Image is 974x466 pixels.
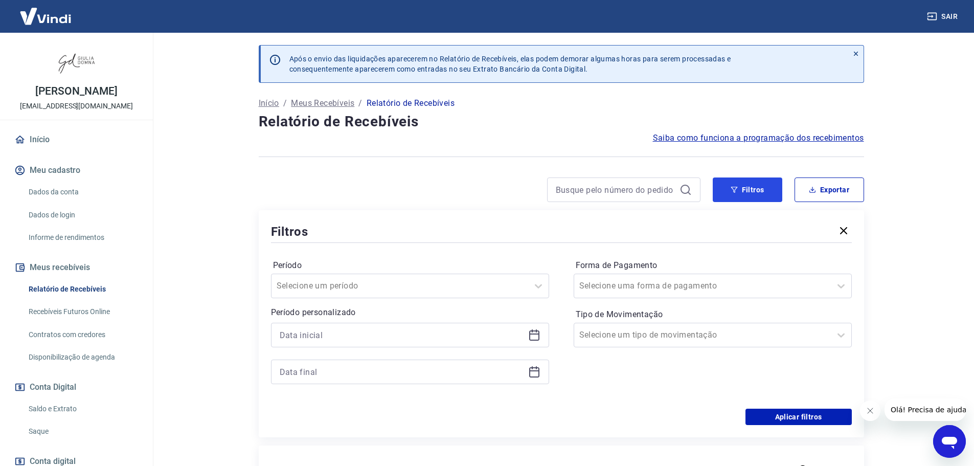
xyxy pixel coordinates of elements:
p: Após o envio das liquidações aparecerem no Relatório de Recebíveis, elas podem demorar algumas ho... [289,54,731,74]
img: 11efcaa0-b592-4158-bf44-3e3a1f4dab66.jpeg [56,41,97,82]
iframe: Botão para abrir a janela de mensagens [933,425,966,458]
p: [EMAIL_ADDRESS][DOMAIN_NAME] [20,101,133,112]
iframe: Fechar mensagem [860,401,880,421]
img: Vindi [12,1,79,32]
p: / [283,97,287,109]
h4: Relatório de Recebíveis [259,112,864,132]
a: Recebíveis Futuros Online [25,301,141,322]
button: Meus recebíveis [12,256,141,279]
button: Exportar [795,177,864,202]
a: Saiba como funciona a programação dos recebimentos [653,132,864,144]
a: Início [12,128,141,151]
button: Meu cadastro [12,159,141,182]
label: Período [273,259,547,272]
a: Dados da conta [25,182,141,203]
a: Saque [25,421,141,442]
a: Disponibilização de agenda [25,347,141,368]
label: Forma de Pagamento [576,259,850,272]
button: Filtros [713,177,782,202]
p: [PERSON_NAME] [35,86,117,97]
button: Conta Digital [12,376,141,398]
a: Contratos com credores [25,324,141,345]
a: Relatório de Recebíveis [25,279,141,300]
button: Sair [925,7,962,26]
button: Aplicar filtros [745,409,852,425]
span: Olá! Precisa de ajuda? [6,7,86,15]
a: Saldo e Extrato [25,398,141,419]
a: Início [259,97,279,109]
a: Dados de login [25,205,141,226]
p: Período personalizado [271,306,549,319]
p: / [358,97,362,109]
h5: Filtros [271,224,309,240]
input: Data inicial [280,327,524,343]
iframe: Mensagem da empresa [885,398,966,421]
label: Tipo de Movimentação [576,308,850,321]
a: Informe de rendimentos [25,227,141,248]
input: Busque pelo número do pedido [556,182,675,197]
p: Relatório de Recebíveis [367,97,455,109]
input: Data final [280,364,524,380]
a: Meus Recebíveis [291,97,354,109]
